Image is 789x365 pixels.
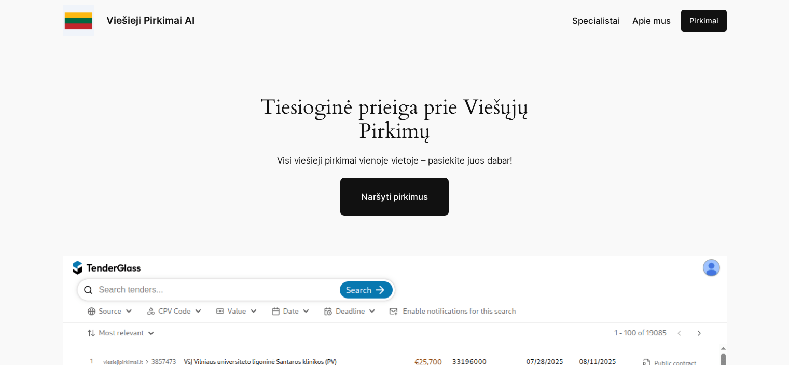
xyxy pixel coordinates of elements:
a: Viešieji Pirkimai AI [106,14,195,26]
span: Specialistai [572,16,620,26]
a: Specialistai [572,14,620,28]
a: Naršyti pirkimus [340,178,449,216]
a: Pirkimai [681,10,727,32]
p: Visi viešieji pirkimai vienoje vietoje – pasiekite juos dabar! [248,154,541,167]
h1: Tiesioginė prieiga prie Viešųjų Pirkimų [248,96,541,143]
img: Viešieji pirkimai logo [63,5,94,36]
nav: Navigation [572,14,671,28]
a: Apie mus [632,14,671,28]
span: Apie mus [632,16,671,26]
